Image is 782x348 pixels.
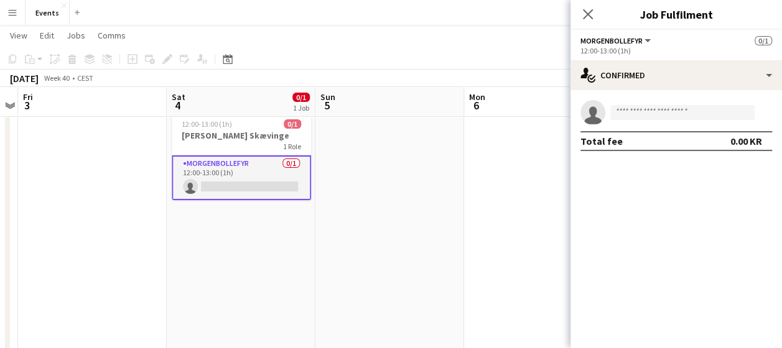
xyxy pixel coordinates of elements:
[10,72,39,85] div: [DATE]
[35,27,59,43] a: Edit
[580,36,653,45] button: Morgenbollefyr
[320,91,335,103] span: Sun
[570,6,782,22] h3: Job Fulfilment
[570,60,782,90] div: Confirmed
[283,142,301,151] span: 1 Role
[40,30,54,41] span: Edit
[21,98,33,112] span: 3
[26,1,70,25] button: Events
[467,98,485,112] span: 6
[293,103,309,112] div: 1 Job
[284,119,301,129] span: 0/1
[98,30,126,41] span: Comms
[5,27,32,43] a: View
[580,135,623,147] div: Total fee
[730,135,762,147] div: 0.00 KR
[93,27,131,43] a: Comms
[319,98,335,112] span: 5
[172,102,311,200] app-job-card: Draft12:00-13:00 (1h)0/1[PERSON_NAME] Skævinge1 RoleMorgenbollefyr0/112:00-13:00 (1h)
[67,30,85,41] span: Jobs
[170,98,185,112] span: 4
[23,91,33,103] span: Fri
[469,91,485,103] span: Mon
[172,130,311,141] h3: [PERSON_NAME] Skævinge
[172,155,311,200] app-card-role: Morgenbollefyr0/112:00-13:00 (1h)
[10,30,27,41] span: View
[580,46,772,55] div: 12:00-13:00 (1h)
[755,36,772,45] span: 0/1
[41,73,72,83] span: Week 40
[182,119,232,129] span: 12:00-13:00 (1h)
[77,73,93,83] div: CEST
[62,27,90,43] a: Jobs
[172,91,185,103] span: Sat
[580,36,643,45] span: Morgenbollefyr
[292,93,310,102] span: 0/1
